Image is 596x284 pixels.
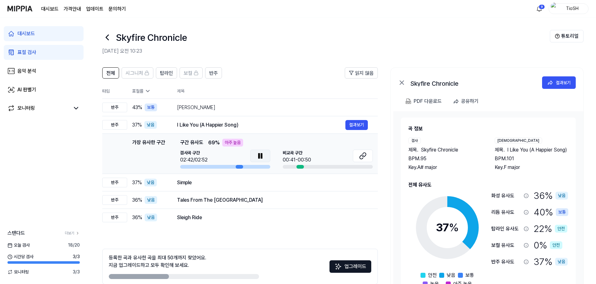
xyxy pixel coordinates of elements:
[17,104,35,112] div: 모니터링
[65,230,80,236] a: 더보기
[414,97,442,105] div: PDF 다운로드
[408,125,568,132] h2: 곡 정보
[180,150,208,156] span: 검사곡 구간
[17,30,35,37] div: 대시보드
[180,156,208,164] div: 02:42/02:52
[68,242,80,248] span: 18 / 20
[495,146,505,154] span: 제목 .
[177,214,368,221] div: Sleigh Ride
[534,238,562,252] div: 0 %
[491,258,521,266] div: 반주 유사도
[64,5,81,13] button: 가격안내
[180,139,203,147] span: 구간 유사도
[144,179,157,186] div: 낮음
[329,260,371,273] button: 업그레이드
[551,2,558,15] img: profile
[102,178,127,187] div: 반주
[549,3,589,14] button: profileTioSH
[17,86,36,94] div: AI 판별기
[542,76,576,89] button: 결과보기
[491,209,521,216] div: 리듬 유사도
[160,70,173,77] span: 탑라인
[205,67,222,79] button: 반주
[560,5,584,12] div: TioSH
[41,5,59,13] a: 대시보드
[345,120,368,130] button: 결과보기
[491,242,521,249] div: 보컬 유사도
[145,196,157,204] div: 낮음
[556,79,571,86] div: 결과보기
[177,179,368,186] div: Simple
[7,242,30,248] span: 오늘 검사
[132,196,142,204] span: 36 %
[449,221,459,234] span: %
[404,95,443,108] button: PDF 다운로드
[209,70,218,77] span: 반주
[534,189,568,203] div: 36 %
[7,253,33,260] span: 시간당 검사
[4,26,84,41] a: 대시보드
[465,272,474,279] span: 보통
[7,269,29,275] span: 모니터링
[7,104,70,112] a: 모니터링
[177,196,368,204] div: Tales From The [GEOGRAPHIC_DATA]
[4,45,84,60] a: 표절 검사
[534,4,544,14] button: 알림9
[436,219,459,236] div: 37
[539,4,545,9] div: 9
[408,137,421,144] div: 검사
[4,82,84,97] a: AI 판별기
[126,70,143,77] span: 시그니처
[109,254,206,269] div: 등록한 곡과 유사한 곡을 최대 50개까지 찾았어요. 지금 업그레이드하고 모두 확인해 보세요.
[73,253,80,260] span: 3 / 3
[421,146,458,154] span: Skyfire Chronicle
[108,5,126,13] a: 문의하기
[555,258,568,266] div: 낮음
[102,103,127,112] div: 반주
[355,70,374,77] span: 읽지 않음
[329,266,371,272] a: Sparkles업그레이드
[145,103,157,111] div: 보통
[177,104,368,111] div: [PERSON_NAME]
[447,272,455,279] span: 낮음
[102,47,550,55] h2: [DATE] 오전 10:23
[145,214,157,221] div: 낮음
[536,5,543,12] img: 알림
[180,67,203,79] button: 보컬
[177,84,378,99] th: 제목
[334,263,342,270] img: Sparkles
[428,272,437,279] span: 안전
[283,156,311,164] div: 00:41-00:50
[4,64,84,79] a: 음악 분석
[17,49,36,56] div: 표절 검사
[450,95,483,108] button: 공유하기
[132,214,142,221] span: 36 %
[495,137,542,144] div: [DEMOGRAPHIC_DATA]
[177,121,345,129] div: I Like You (A Happier Song)
[132,104,142,111] span: 43 %
[555,34,560,39] img: Help
[534,255,568,269] div: 37 %
[222,139,243,147] div: 아주 높음
[132,121,142,129] span: 37 %
[283,150,311,156] span: 비교곡 구간
[156,67,177,79] button: 탑라인
[184,70,192,77] span: 보컬
[102,213,127,222] div: 반주
[534,205,568,219] div: 40 %
[507,146,567,154] span: I Like You (A Happier Song)
[132,179,142,186] span: 37 %
[408,181,568,189] h2: 전체 유사도
[408,146,418,154] span: 제목 .
[102,84,127,99] th: 타입
[408,155,482,162] div: BPM. 95
[106,70,115,77] span: 전체
[7,229,25,237] span: 스탠다드
[144,121,157,129] div: 낮음
[122,67,153,79] button: 시그니처
[534,222,567,236] div: 22 %
[550,30,584,42] button: 튜토리얼
[86,5,103,13] a: 업데이트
